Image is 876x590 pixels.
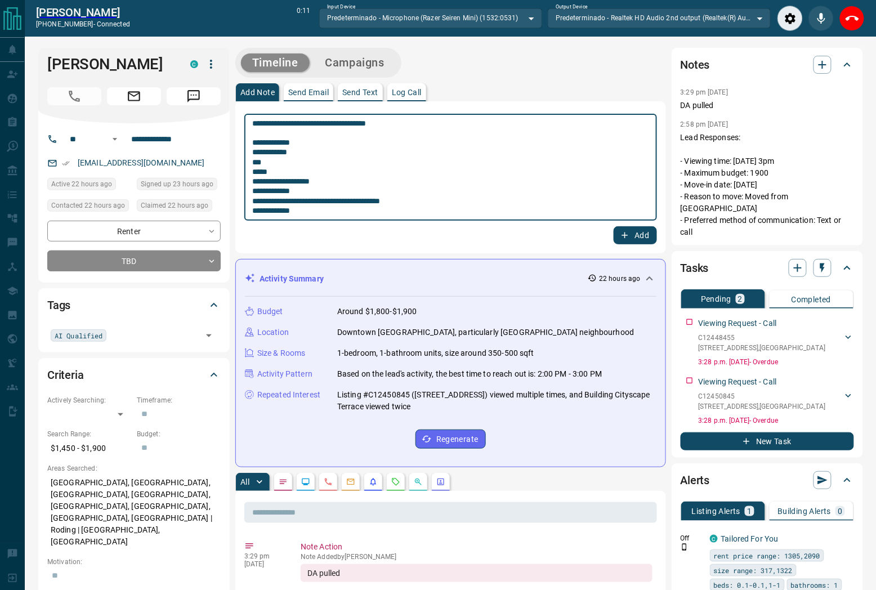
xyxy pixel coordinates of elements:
[681,56,710,74] h2: Notes
[738,295,743,303] p: 2
[141,178,213,190] span: Signed up 23 hours ago
[47,429,131,439] p: Search Range:
[97,20,130,28] span: connected
[681,88,728,96] p: 3:29 pm [DATE]
[392,88,422,96] p: Log Call
[62,159,70,167] svg: Email Verified
[78,158,205,167] a: [EMAIL_ADDRESS][DOMAIN_NAME]
[681,259,709,277] h2: Tasks
[47,55,173,73] h1: [PERSON_NAME]
[337,347,534,359] p: 1-bedroom, 1-bathroom units, size around 350-500 sqft
[414,477,423,486] svg: Opportunities
[337,389,656,413] p: Listing #C12450845 ([STREET_ADDRESS]) viewed multiple times, and Building Cityscape Terrace viewe...
[808,6,834,31] div: Mute
[36,6,130,19] a: [PERSON_NAME]
[301,477,310,486] svg: Lead Browsing Activity
[301,564,652,582] div: DA pulled
[391,477,400,486] svg: Requests
[47,87,101,105] span: Call
[681,467,854,494] div: Alerts
[699,389,854,414] div: C12450845[STREET_ADDRESS],[GEOGRAPHIC_DATA]
[279,477,288,486] svg: Notes
[244,552,284,560] p: 3:29 pm
[839,6,865,31] div: End Call
[244,560,284,568] p: [DATE]
[699,343,826,353] p: [STREET_ADDRESS] , [GEOGRAPHIC_DATA]
[51,200,125,211] span: Contacted 22 hours ago
[327,3,356,11] label: Input Device
[342,88,378,96] p: Send Text
[699,376,777,388] p: Viewing Request - Call
[369,477,378,486] svg: Listing Alerts
[245,269,656,289] div: Activity Summary22 hours ago
[324,477,333,486] svg: Calls
[137,395,221,405] p: Timeframe:
[240,88,275,96] p: Add Note
[681,543,689,551] svg: Push Notification Only
[337,368,602,380] p: Based on the lead's activity, the best time to reach out is: 2:00 PM - 3:00 PM
[257,347,306,359] p: Size & Rooms
[699,333,826,343] p: C12448455
[319,8,542,28] div: Predeterminado - Microphone (Razer Seiren Mini) (1532:0531)
[201,328,217,343] button: Open
[137,178,221,194] div: Sun Oct 12 2025
[190,60,198,68] div: condos.ca
[699,357,854,367] p: 3:28 p.m. [DATE] - Overdue
[346,477,355,486] svg: Emails
[701,295,731,303] p: Pending
[777,6,803,31] div: Audio Settings
[699,401,826,412] p: [STREET_ADDRESS] , [GEOGRAPHIC_DATA]
[777,507,831,515] p: Building Alerts
[301,541,652,553] p: Note Action
[288,88,329,96] p: Send Email
[699,318,777,329] p: Viewing Request - Call
[47,178,131,194] div: Sun Oct 12 2025
[681,471,710,489] h2: Alerts
[699,391,826,401] p: C12450845
[107,87,161,105] span: Email
[436,477,445,486] svg: Agent Actions
[241,53,310,72] button: Timeline
[257,327,289,338] p: Location
[747,507,752,515] p: 1
[47,395,131,405] p: Actively Searching:
[240,478,249,486] p: All
[681,254,854,281] div: Tasks
[257,368,312,380] p: Activity Pattern
[714,565,793,576] span: size range: 317,1322
[47,439,131,458] p: $1,450 - $1,900
[141,200,208,211] span: Claimed 22 hours ago
[108,132,122,146] button: Open
[55,330,102,341] span: AI Qualified
[681,132,854,238] p: Lead Responses: - Viewing time: [DATE] 3pm - Maximum budget: 1900 - Move-in date: [DATE] - Reason...
[415,430,486,449] button: Regenerate
[714,550,820,561] span: rent price range: 1305,2090
[337,306,417,318] p: Around $1,800-$1,900
[36,19,130,29] p: [PHONE_NUMBER] -
[710,535,718,543] div: condos.ca
[699,330,854,355] div: C12448455[STREET_ADDRESS],[GEOGRAPHIC_DATA]
[681,51,854,78] div: Notes
[47,463,221,473] p: Areas Searched:
[47,366,84,384] h2: Criteria
[257,389,320,401] p: Repeated Interest
[47,296,70,314] h2: Tags
[47,251,221,271] div: TBD
[47,473,221,551] p: [GEOGRAPHIC_DATA], [GEOGRAPHIC_DATA], [GEOGRAPHIC_DATA], [GEOGRAPHIC_DATA], [GEOGRAPHIC_DATA], [G...
[614,226,656,244] button: Add
[167,87,221,105] span: Message
[47,221,221,242] div: Renter
[599,274,640,284] p: 22 hours ago
[838,507,842,515] p: 0
[699,415,854,426] p: 3:28 p.m. [DATE] - Overdue
[47,557,221,567] p: Motivation:
[297,6,310,31] p: 0:11
[337,327,634,338] p: Downtown [GEOGRAPHIC_DATA], particularly [GEOGRAPHIC_DATA] neighbourhood
[721,534,779,543] a: Tailored For You
[137,199,221,215] div: Sun Oct 12 2025
[314,53,396,72] button: Campaigns
[47,292,221,319] div: Tags
[47,199,131,215] div: Sun Oct 12 2025
[792,296,832,303] p: Completed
